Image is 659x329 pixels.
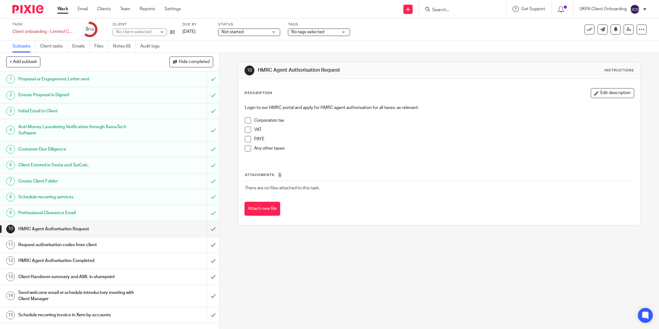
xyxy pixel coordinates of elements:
div: 5 [6,145,15,154]
div: Client onboarding - Limited Company [12,29,74,35]
h1: Proposal or Engagement Letter sent [18,74,140,84]
div: 10 [244,65,254,75]
img: svg%3E [630,4,640,14]
div: 13 [6,273,15,281]
button: Edit description [591,88,634,98]
h1: Initial Email to Client [18,106,140,116]
span: There are no files attached to this task. [245,186,320,190]
div: 9 [6,209,15,217]
div: 7 [6,177,15,186]
label: Client [113,22,175,27]
div: 10 [6,225,15,233]
h1: Send welcome email or schedule introductory meeting with Client Manager [18,288,140,304]
div: 2 [6,91,15,100]
span: Not started [222,30,244,34]
p: Any other taxes [254,145,634,151]
span: [DATE] [182,29,195,34]
a: Emails [72,40,90,52]
h1: HMRC Agent Authorisation Request [258,67,453,74]
h1: Schedule recurring invoice in Xero by accounts [18,310,140,320]
a: Subtasks [12,40,35,52]
a: Team [120,6,130,12]
a: Clients [97,6,111,12]
input: Search [432,7,487,13]
p: Login to our HMRC portal and apply for HMRC agent authorisation for all taxes, as relevant: [245,105,634,111]
h1: Client Handover summary and AML in sharepoint [18,272,140,282]
a: Work [57,6,68,12]
div: 6 [6,161,15,169]
span: Hide completed [179,60,210,65]
p: VAT [254,127,634,133]
button: Hide completed [169,56,213,67]
button: Attach new file [244,202,280,216]
label: Task [12,22,74,27]
div: 14 [6,291,15,300]
small: /15 [88,28,94,31]
h1: HMRC Agent Authorisation Completed [18,256,140,265]
div: 15 [6,311,15,319]
p: PAYE [254,136,634,142]
a: Settings [164,6,181,12]
p: UKPA Client Onboarding [580,6,627,12]
div: 3 [6,107,15,115]
div: 12 [6,256,15,265]
label: Status [218,22,280,27]
div: Instructions [604,68,634,73]
a: Email [78,6,88,12]
h1: Anti-Money Laundering Verification through XamaTech Software [18,122,140,138]
p: Corporation tax [254,117,634,124]
span: No tags selected [291,30,324,34]
h1: HMRC Agent Authorisation Request [18,224,140,234]
span: Attachments [245,173,275,177]
div: 9 [86,26,94,33]
p: Description [244,91,272,96]
img: Pixie [12,5,43,13]
h1: Customer Due Diligence [18,145,140,154]
label: Due by [182,22,210,27]
div: 8 [6,193,15,201]
h1: Create Client Folder [18,177,140,186]
a: Files [94,40,108,52]
h1: Ensure Proposal is Signed [18,90,140,100]
a: Notes (0) [113,40,136,52]
h1: Request authorisation codes from client [18,240,140,250]
button: + Add subtask [6,56,40,67]
div: No client selected [116,29,156,35]
span: Get Support [521,7,545,11]
h1: Client Entered in Senta and TaxCalc. [18,160,140,170]
a: Reports [140,6,155,12]
h1: Schedule recurring services [18,192,140,202]
label: Tags [288,22,350,27]
div: 1 [6,75,15,83]
h1: Professional Clearance Email [18,208,140,218]
div: 11 [6,241,15,249]
a: Audit logs [140,40,164,52]
div: 4 [6,126,15,134]
a: Client tasks [40,40,68,52]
